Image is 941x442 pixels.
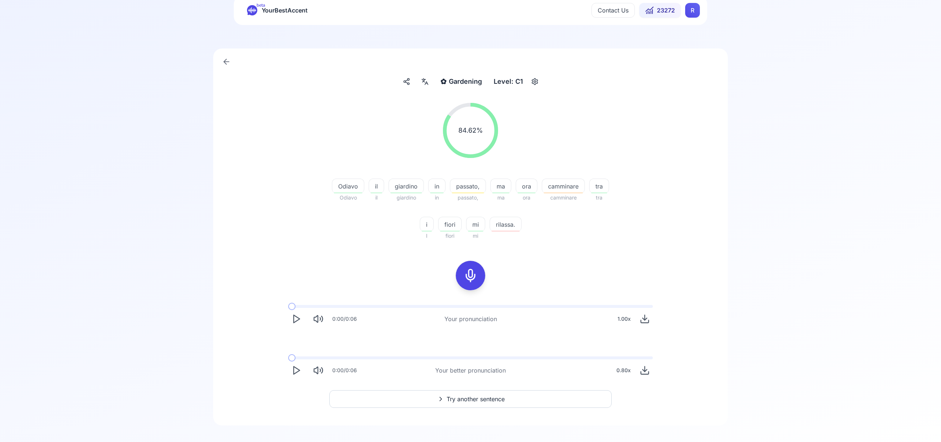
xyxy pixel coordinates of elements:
button: Try another sentence [329,390,612,408]
span: ma [490,193,511,202]
span: Gardening [449,76,482,87]
span: Odiavo [332,193,364,202]
button: camminare [542,179,585,193]
span: rilassa. [490,220,521,229]
div: 0.80 x [613,363,634,378]
span: beta [257,2,265,8]
button: rilassa. [490,217,522,231]
span: 84.62 % [458,125,483,136]
button: Mute [310,311,326,327]
div: R [685,3,700,18]
button: Mute [310,362,326,378]
span: il [369,182,384,191]
div: Your pronunciation [444,315,497,323]
span: giardino [389,182,423,191]
button: Download audio [637,311,653,327]
span: ✿ [440,76,447,87]
button: ma [490,179,511,193]
span: ora [516,182,537,191]
span: ora [516,193,537,202]
span: tra [590,182,609,191]
span: YourBestAccent [262,5,308,15]
span: passato, [450,193,486,202]
button: Level: C1 [491,75,541,88]
span: tra [589,193,609,202]
button: fiori [438,217,462,231]
span: fiori [439,220,461,229]
button: RR [685,3,700,18]
span: fiori [438,231,462,240]
span: mi [466,231,485,240]
button: 23272 [639,3,681,18]
span: in [429,182,445,191]
span: Odiavo [332,182,364,191]
span: il [369,193,384,202]
span: ma [491,182,511,191]
div: 0:00 / 0:06 [332,315,357,323]
button: passato, [450,179,486,193]
button: in [428,179,446,193]
span: passato, [450,182,486,191]
button: mi [466,217,485,231]
span: 23272 [657,6,675,15]
span: i [420,220,433,229]
button: il [369,179,384,193]
button: tra [589,179,609,193]
button: Odiavo [332,179,364,193]
button: ora [516,179,537,193]
span: Try another sentence [447,395,505,403]
button: ✿Gardening [437,75,485,88]
a: betaYourBestAccent [241,5,314,15]
button: i [420,217,434,231]
button: Play [288,362,304,378]
span: mi [466,220,485,229]
span: giardino [389,193,424,202]
div: 1.00 x [615,312,634,326]
div: Your better pronunciation [435,366,506,375]
span: in [428,193,446,202]
span: camminare [542,193,585,202]
div: 0:00 / 0:06 [332,367,357,374]
button: Download audio [637,362,653,378]
button: Contact Us [591,3,635,18]
span: camminare [542,182,584,191]
button: Play [288,311,304,327]
button: giardino [389,179,424,193]
div: Level: C1 [491,75,526,88]
span: I [420,231,434,240]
